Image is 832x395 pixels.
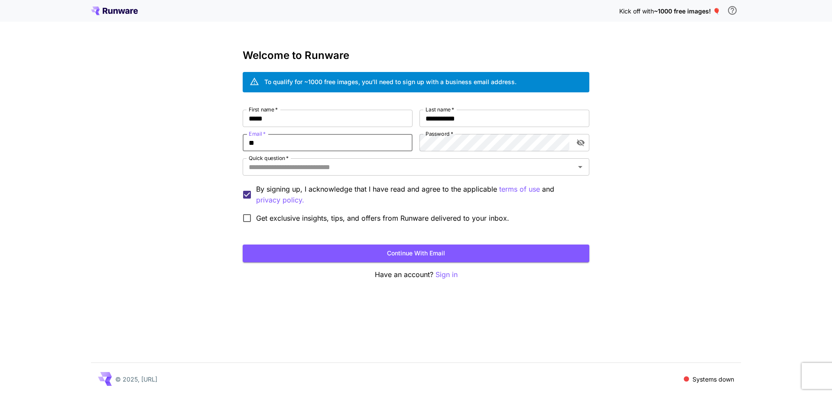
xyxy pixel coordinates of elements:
[426,130,453,137] label: Password
[243,245,589,262] button: Continue with email
[654,7,720,15] span: ~1000 free images! 🎈
[499,184,540,195] button: By signing up, I acknowledge that I have read and agree to the applicable and privacy policy.
[249,154,289,162] label: Quick question
[256,213,509,223] span: Get exclusive insights, tips, and offers from Runware delivered to your inbox.
[256,195,304,206] p: privacy policy.
[574,161,586,173] button: Open
[724,2,741,19] button: In order to qualify for free credit, you need to sign up with a business email address and click ...
[115,375,157,384] p: © 2025, [URL]
[619,7,654,15] span: Kick off with
[256,195,304,206] button: By signing up, I acknowledge that I have read and agree to the applicable terms of use and
[264,77,517,86] div: To qualify for ~1000 free images, you’ll need to sign up with a business email address.
[426,106,454,113] label: Last name
[499,184,540,195] p: terms of use
[573,135,588,150] button: toggle password visibility
[256,184,582,206] p: By signing up, I acknowledge that I have read and agree to the applicable and
[243,269,589,280] p: Have an account?
[249,130,266,137] label: Email
[692,375,734,384] p: Systems down
[435,269,458,280] button: Sign in
[249,106,278,113] label: First name
[243,49,589,62] h3: Welcome to Runware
